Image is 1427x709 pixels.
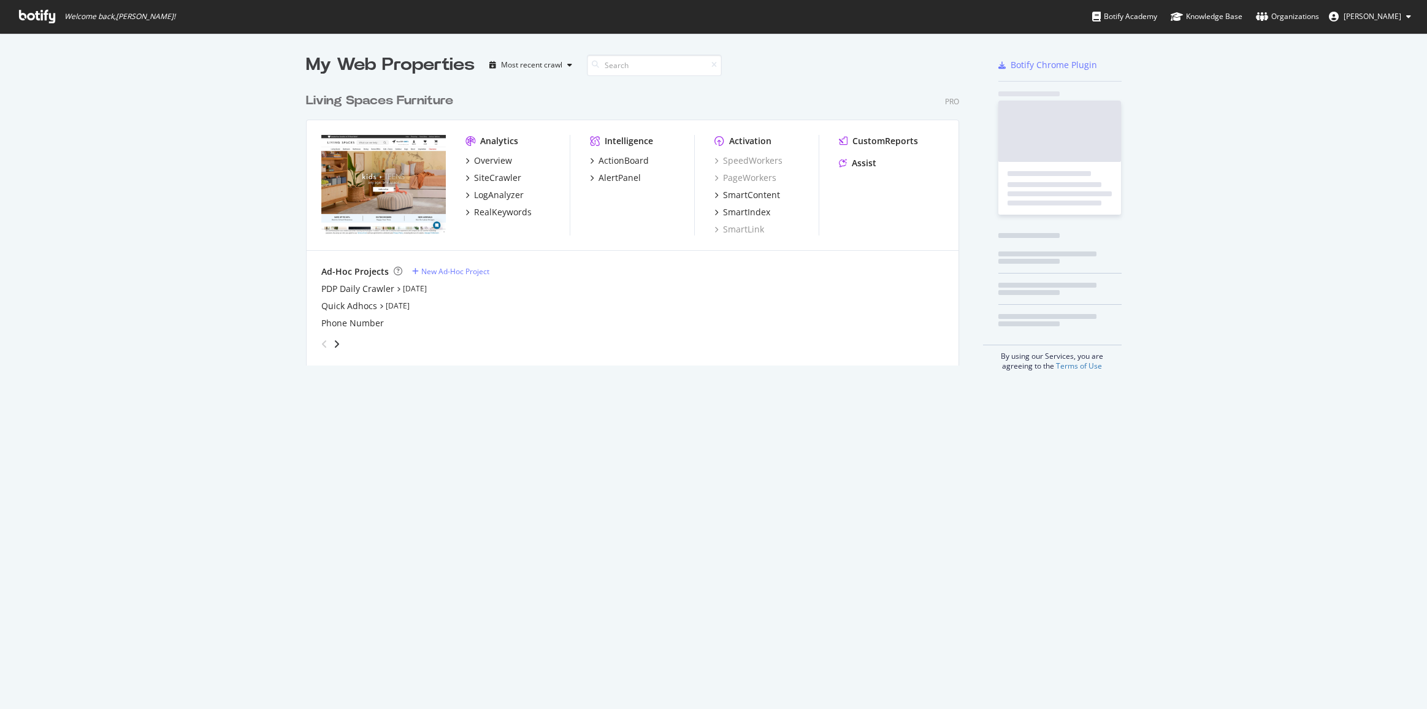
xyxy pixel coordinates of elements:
[839,157,876,169] a: Assist
[321,135,446,234] img: livingspaces.com
[852,135,918,147] div: CustomReports
[983,345,1122,371] div: By using our Services, you are agreeing to the
[714,223,764,236] a: SmartLink
[599,155,649,167] div: ActionBoard
[1256,10,1319,23] div: Organizations
[945,96,959,107] div: Pro
[64,12,175,21] span: Welcome back, [PERSON_NAME] !
[321,266,389,278] div: Ad-Hoc Projects
[403,283,427,294] a: [DATE]
[474,206,532,218] div: RealKeywords
[484,55,577,75] button: Most recent crawl
[605,135,653,147] div: Intelligence
[839,135,918,147] a: CustomReports
[1344,11,1401,21] span: Kianna Vazquez
[714,155,782,167] a: SpeedWorkers
[465,155,512,167] a: Overview
[421,266,489,277] div: New Ad-Hoc Project
[714,172,776,184] a: PageWorkers
[1092,10,1157,23] div: Botify Academy
[465,172,521,184] a: SiteCrawler
[590,172,641,184] a: AlertPanel
[852,157,876,169] div: Assist
[714,206,770,218] a: SmartIndex
[316,334,332,354] div: angle-left
[306,53,475,77] div: My Web Properties
[465,206,532,218] a: RealKeywords
[599,172,641,184] div: AlertPanel
[1056,361,1102,371] a: Terms of Use
[474,189,524,201] div: LogAnalyzer
[386,301,410,311] a: [DATE]
[474,172,521,184] div: SiteCrawler
[474,155,512,167] div: Overview
[306,92,458,110] a: Living Spaces Furniture
[321,317,384,329] a: Phone Number
[1011,59,1097,71] div: Botify Chrome Plugin
[412,266,489,277] a: New Ad-Hoc Project
[590,155,649,167] a: ActionBoard
[1319,7,1421,26] button: [PERSON_NAME]
[998,59,1097,71] a: Botify Chrome Plugin
[321,300,377,312] a: Quick Adhocs
[306,77,969,366] div: grid
[501,61,562,69] div: Most recent crawl
[306,92,453,110] div: Living Spaces Furniture
[321,283,394,295] a: PDP Daily Crawler
[729,135,771,147] div: Activation
[587,55,722,76] input: Search
[465,189,524,201] a: LogAnalyzer
[332,338,341,350] div: angle-right
[1171,10,1242,23] div: Knowledge Base
[714,189,780,201] a: SmartContent
[480,135,518,147] div: Analytics
[723,206,770,218] div: SmartIndex
[723,189,780,201] div: SmartContent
